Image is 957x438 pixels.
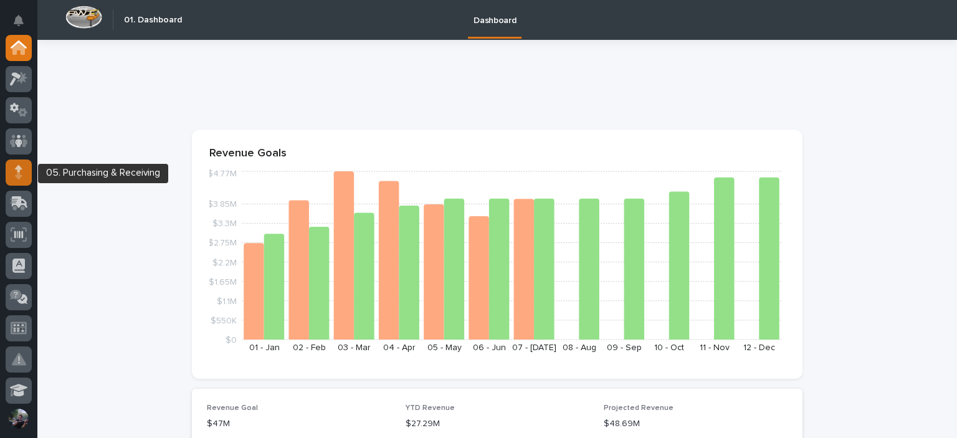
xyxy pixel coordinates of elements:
text: 01 - Jan [249,343,280,352]
img: Workspace Logo [65,6,102,29]
tspan: $2.75M [208,239,237,247]
span: Revenue Goal [207,404,258,412]
tspan: $3.3M [212,219,237,228]
button: users-avatar [6,406,32,432]
p: $47M [207,417,391,431]
text: 12 - Dec [743,343,775,352]
tspan: $1.65M [209,277,237,286]
text: 03 - Mar [338,343,371,352]
tspan: $550K [211,316,237,325]
text: 02 - Feb [293,343,326,352]
span: Projected Revenue [604,404,674,412]
button: Notifications [6,7,32,34]
text: 09 - Sep [607,343,642,352]
text: 08 - Aug [563,343,596,352]
text: 10 - Oct [654,343,684,352]
p: $27.29M [406,417,589,431]
text: 05 - May [427,343,462,352]
tspan: $3.85M [207,200,237,209]
h2: 01. Dashboard [124,15,182,26]
tspan: $2.2M [212,258,237,267]
text: 07 - [DATE] [512,343,556,352]
tspan: $4.77M [207,169,237,178]
text: 11 - Nov [700,343,730,352]
p: Revenue Goals [209,147,785,161]
div: Notifications [16,15,32,35]
text: 04 - Apr [383,343,416,352]
p: $48.69M [604,417,788,431]
tspan: $1.1M [217,297,237,305]
span: YTD Revenue [406,404,455,412]
tspan: $0 [226,336,237,345]
text: 06 - Jun [473,343,506,352]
